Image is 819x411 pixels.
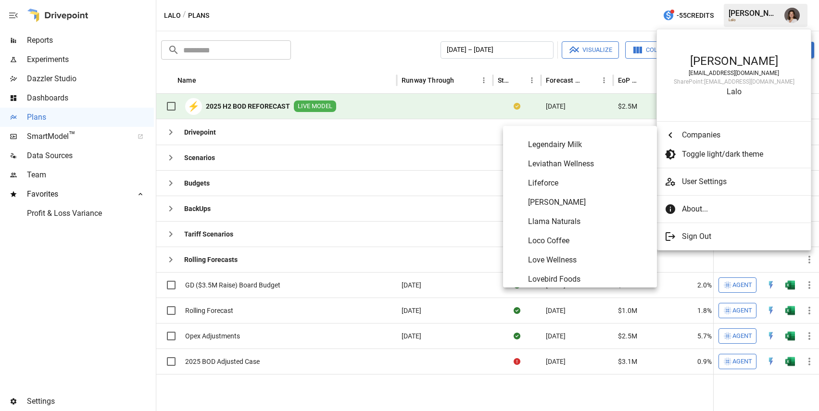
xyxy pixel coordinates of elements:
span: About... [682,203,803,215]
span: User Settings [682,176,803,187]
span: Lifeforce [528,177,649,189]
span: Love Wellness [528,254,649,266]
span: Loco Coffee [528,235,649,247]
span: Companies [682,129,803,141]
span: Legendairy Milk [528,139,649,150]
span: Toggle light/dark theme [682,149,803,160]
div: Lalo [667,87,801,96]
span: [PERSON_NAME] [528,197,649,208]
span: Leviathan Wellness [528,158,649,170]
div: [PERSON_NAME] [667,54,801,68]
span: Sign Out [682,231,803,242]
span: Lovebird Foods [528,274,649,285]
span: Llama Naturals [528,216,649,227]
div: SharePoint: [EMAIL_ADDRESS][DOMAIN_NAME] [667,78,801,85]
div: [EMAIL_ADDRESS][DOMAIN_NAME] [667,70,801,76]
